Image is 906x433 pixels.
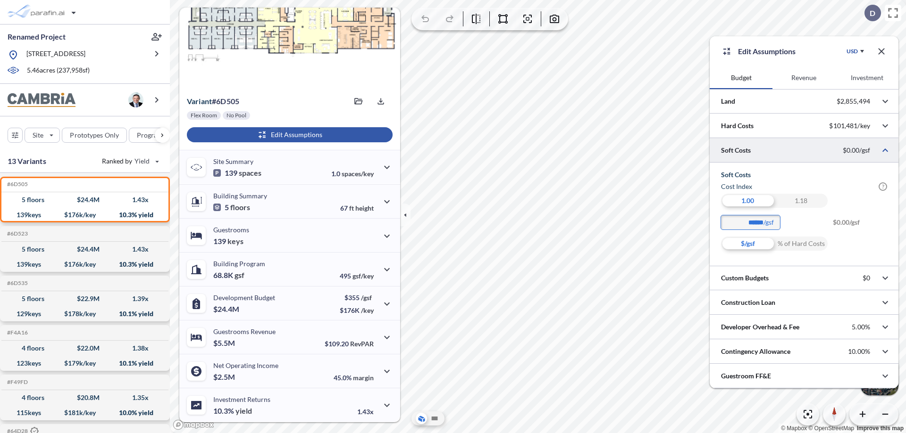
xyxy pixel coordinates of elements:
[340,306,374,314] p: $176K
[213,237,243,246] p: 139
[721,298,775,307] p: Construction Loan
[721,347,790,356] p: Contingency Allowance
[721,182,752,191] h6: Cost index
[33,131,43,140] p: Site
[187,127,393,142] button: Edit Assumptions
[721,170,887,180] h5: Soft Costs
[721,97,735,106] p: Land
[342,170,374,178] span: spaces/key
[239,168,261,178] span: spaces
[355,204,374,212] span: height
[357,408,374,416] p: 1.43x
[213,372,236,382] p: $2.5M
[416,413,427,424] button: Aerial View
[213,260,265,268] p: Building Program
[129,128,180,143] button: Program
[191,112,217,119] p: Flex Room
[213,406,252,416] p: 10.3%
[721,237,774,251] div: $/gsf
[340,294,374,302] p: $355
[334,374,374,382] p: 45.0%
[361,306,374,314] span: /key
[213,338,236,348] p: $5.5M
[173,419,214,430] a: Mapbox homepage
[808,425,854,432] a: OpenStreetMap
[721,273,769,283] p: Custom Budgets
[879,182,887,191] span: ?
[774,194,828,208] div: 1.18
[213,395,270,403] p: Investment Returns
[213,192,267,200] p: Building Summary
[837,97,870,106] p: $2,855,494
[213,168,261,178] p: 139
[213,294,275,302] p: Development Budget
[94,154,165,169] button: Ranked by Yield
[340,272,374,280] p: 495
[353,374,374,382] span: margin
[213,203,250,212] p: 5
[227,237,243,246] span: keys
[863,274,870,282] p: $0
[8,32,66,42] p: Renamed Project
[781,425,807,432] a: Mapbox
[774,237,828,251] div: % of Hard Costs
[857,425,904,432] a: Improve this map
[361,294,372,302] span: /gsf
[340,204,374,212] p: 67
[62,128,127,143] button: Prototypes Only
[829,122,870,130] p: $101,481/key
[187,97,212,106] span: Variant
[26,49,85,61] p: [STREET_ADDRESS]
[235,270,244,280] span: gsf
[350,340,374,348] span: RevPAR
[721,371,771,381] p: Guestroom FF&E
[710,66,772,89] button: Budget
[137,131,163,140] p: Program
[213,361,278,369] p: Net Operating Income
[721,194,774,208] div: 1.00
[5,181,28,188] h5: Click to copy the code
[226,112,246,119] p: No Pool
[429,413,440,424] button: Site Plan
[738,46,796,57] p: Edit Assumptions
[8,93,75,107] img: BrandImage
[8,155,46,167] p: 13 Variants
[349,204,354,212] span: ft
[213,226,249,234] p: Guestrooms
[721,322,799,332] p: Developer Overhead & Fee
[25,128,60,143] button: Site
[870,9,875,17] p: D
[27,65,90,76] p: 5.46 acres ( 237,958 sf)
[213,157,253,165] p: Site Summary
[325,340,374,348] p: $109.20
[213,270,244,280] p: 68.8K
[763,218,785,227] label: /gsf
[772,66,835,89] button: Revenue
[848,347,870,356] p: 10.00%
[852,323,870,331] p: 5.00%
[331,170,374,178] p: 1.0
[230,203,250,212] span: floors
[235,406,252,416] span: yield
[352,272,374,280] span: gsf/key
[5,280,28,286] h5: Click to copy the code
[128,92,143,107] img: user logo
[833,215,887,237] span: $0.00/gsf
[187,97,239,106] p: # 6d505
[5,379,28,385] h5: Click to copy the code
[721,121,754,131] p: Hard Costs
[213,327,276,335] p: Guestrooms Revenue
[213,304,241,314] p: $24.4M
[5,230,28,237] h5: Click to copy the code
[134,156,150,166] span: Yield
[847,48,858,55] div: USD
[5,329,28,336] h5: Click to copy the code
[836,66,898,89] button: Investment
[70,131,119,140] p: Prototypes Only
